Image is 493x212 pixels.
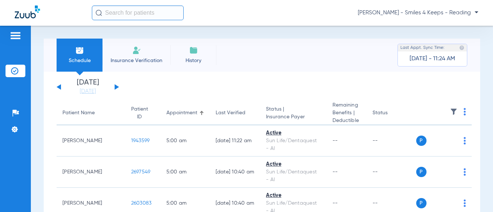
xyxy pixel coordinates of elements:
th: Status | [260,101,327,125]
img: Search Icon [96,10,102,16]
iframe: Chat Widget [456,177,493,212]
td: -- [367,157,416,188]
img: hamburger-icon [10,31,21,40]
span: [PERSON_NAME] - Smiles 4 Keeps - Reading [358,9,478,17]
img: Zuub Logo [15,6,40,18]
div: Sun Life/Dentaquest - AI [266,168,321,184]
span: P [416,167,427,177]
td: 5:00 AM [161,157,210,188]
input: Search for patients [92,6,184,20]
span: Schedule [62,57,97,64]
span: 1943599 [131,138,150,143]
div: Active [266,192,321,200]
div: Appointment [166,109,204,117]
img: Manual Insurance Verification [132,46,141,55]
td: -- [367,125,416,157]
span: P [416,136,427,146]
img: last sync help info [459,45,464,50]
img: x.svg [447,168,454,176]
img: group-dot-blue.svg [464,137,466,144]
td: 5:00 AM [161,125,210,157]
img: group-dot-blue.svg [464,168,466,176]
div: Active [266,161,321,168]
span: P [416,198,427,208]
span: Deductible [332,117,361,125]
td: [PERSON_NAME] [57,157,125,188]
div: Patient Name [62,109,95,117]
div: Sun Life/Dentaquest - AI [266,137,321,152]
td: [DATE] 10:40 AM [210,157,260,188]
span: 2603083 [131,201,152,206]
th: Remaining Benefits | [327,101,367,125]
img: Schedule [75,46,84,55]
div: Appointment [166,109,197,117]
div: Patient ID [131,105,155,121]
span: History [176,57,211,64]
span: 2697549 [131,169,151,175]
div: Patient Name [62,109,119,117]
td: [PERSON_NAME] [57,125,125,157]
span: -- [332,201,338,206]
li: [DATE] [66,79,110,95]
span: [DATE] - 11:24 AM [410,55,455,62]
span: -- [332,138,338,143]
div: Last Verified [216,109,255,117]
div: Patient ID [131,105,148,121]
div: Active [266,129,321,137]
th: Status [367,101,416,125]
img: group-dot-blue.svg [464,108,466,115]
div: Last Verified [216,109,245,117]
span: Insurance Payer [266,113,321,121]
span: Insurance Verification [108,57,165,64]
a: [DATE] [66,88,110,95]
img: x.svg [447,137,454,144]
img: filter.svg [450,108,457,115]
img: History [189,46,198,55]
span: -- [332,169,338,175]
span: Last Appt. Sync Time: [400,44,445,51]
img: x.svg [447,200,454,207]
td: [DATE] 11:22 AM [210,125,260,157]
